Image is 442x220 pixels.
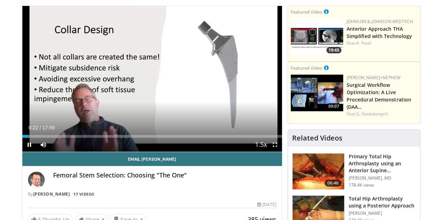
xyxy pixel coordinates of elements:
p: [PERSON_NAME] [349,211,416,216]
a: Anterior Approach THA Simplified with Technology [347,25,412,39]
span: 19:45 [326,47,341,53]
span: 06:46 [325,180,341,187]
span: 09:07 [326,103,341,109]
a: 06:46 Primary Total Hip Arthroplasty using an Anterior Supine Intermuscula… [PERSON_NAME], MD 178... [292,153,416,190]
div: [DATE] [257,202,276,208]
div: Feat. [347,40,417,46]
h3: Total Hip Arthroplasty using a Posterior Approach [349,195,416,209]
a: [PERSON_NAME]+Nephew [347,75,400,81]
img: 263423_3.png.150x105_q85_crop-smart_upscale.jpg [292,153,344,190]
span: / [40,125,41,130]
a: 09:07 [291,75,343,111]
img: bcfc90b5-8c69-4b20-afee-af4c0acaf118.150x105_q85_crop-smart_upscale.jpg [291,75,343,111]
a: Johnson & Johnson MedTech [347,18,413,24]
a: 17 Videos [71,191,97,197]
span: 17:59 [42,125,55,130]
video-js: Video Player [22,6,282,152]
img: 06bb1c17-1231-4454-8f12-6191b0b3b81a.150x105_q85_crop-smart_upscale.jpg [291,18,343,55]
a: Surgical Workflow Optimization: A Live Procedural Demonstration (DAA… [347,82,411,110]
div: Progress Bar [22,135,282,138]
button: Fullscreen [268,138,282,152]
small: Featured Video [291,65,323,71]
p: [PERSON_NAME], MD [349,175,416,181]
a: 19:45 [291,18,343,55]
p: 178.4K views [349,182,374,188]
small: Featured Video [291,9,323,15]
button: Pause [22,138,36,152]
h4: Femoral Stem Selection: Choosing "The One" [53,172,276,179]
a: G. Haidukewych [356,111,387,117]
button: Mute [36,138,50,152]
a: A. Patel [356,40,371,46]
a: Email [PERSON_NAME] [22,152,282,166]
span: 0:22 [29,125,38,130]
div: By [28,191,276,197]
img: Avatar [28,172,45,188]
button: Playback Rate [254,138,268,152]
a: [PERSON_NAME] [33,191,70,197]
div: Feat. [347,111,417,117]
h3: Primary Total Hip Arthroplasty using an Anterior Supine Intermuscula… [349,153,416,174]
h4: Related Videos [292,134,342,142]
